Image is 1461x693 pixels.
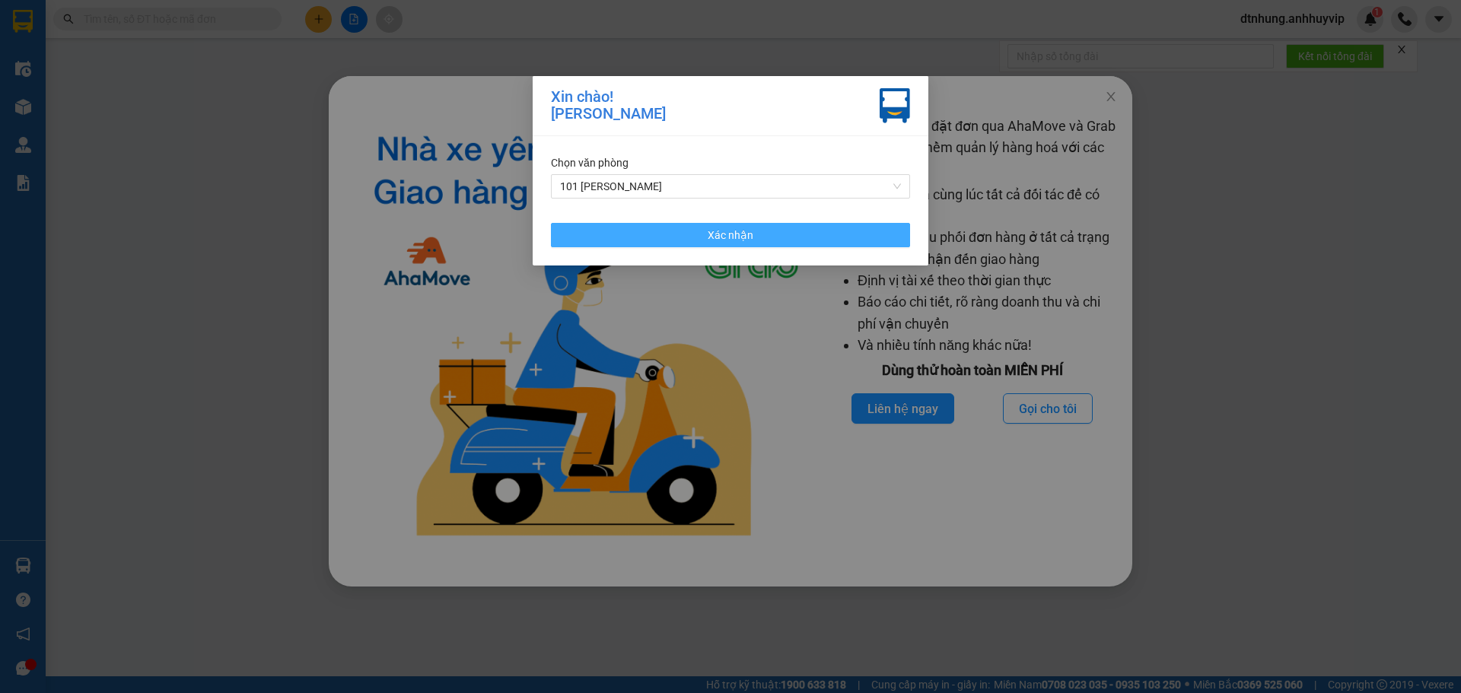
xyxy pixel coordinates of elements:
span: Xác nhận [708,227,753,243]
div: Chọn văn phòng [551,154,910,171]
img: vxr-icon [880,88,910,123]
span: 101 Nguyễn Văn Cừ [560,175,901,198]
div: Xin chào! [PERSON_NAME] [551,88,666,123]
button: Xác nhận [551,223,910,247]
